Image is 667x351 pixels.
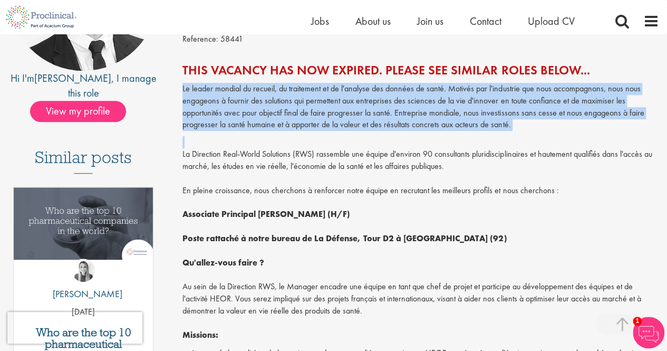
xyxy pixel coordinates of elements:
[633,317,664,348] img: Chatbot
[417,14,443,28] a: Join us
[182,136,659,341] p: La Direction Real-World Solutions (RWS) rassemble une équipe d'environ 90 consultants pluridiscip...
[7,312,142,344] iframe: reCAPTCHA
[182,329,218,340] strong: Missions:
[182,33,218,45] label: Reference:
[8,71,159,101] div: Hi I'm , I manage this role
[34,71,111,85] a: [PERSON_NAME]
[30,103,137,117] a: View my profile
[35,148,132,174] h3: Similar posts
[220,33,243,44] span: 58441
[470,14,501,28] a: Contact
[30,101,126,122] span: View my profile
[182,257,264,268] strong: Qu'allez-vous faire ?
[355,14,391,28] a: About us
[182,208,350,220] strong: Associate Principal [PERSON_NAME] (H/F)
[72,259,95,282] img: Hannah Burke
[182,83,659,131] p: Le leader mondial du recueil, du traitement et de l'analyse des données de santé. Motivés par l'i...
[528,14,575,28] a: Upload CV
[45,287,122,301] p: [PERSON_NAME]
[182,63,659,77] h2: This vacancy has now expired. Please see similar roles below...
[311,14,329,28] a: Jobs
[45,259,122,306] a: Hannah Burke [PERSON_NAME]
[14,306,153,318] p: [DATE]
[182,233,507,244] strong: Poste rattaché à notre bureau de La Défense, Tour D2 à [GEOGRAPHIC_DATA] (92)
[14,187,153,281] a: Link to a post
[14,187,153,260] img: Top 10 pharmaceutical companies in the world 2025
[633,317,642,326] span: 1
